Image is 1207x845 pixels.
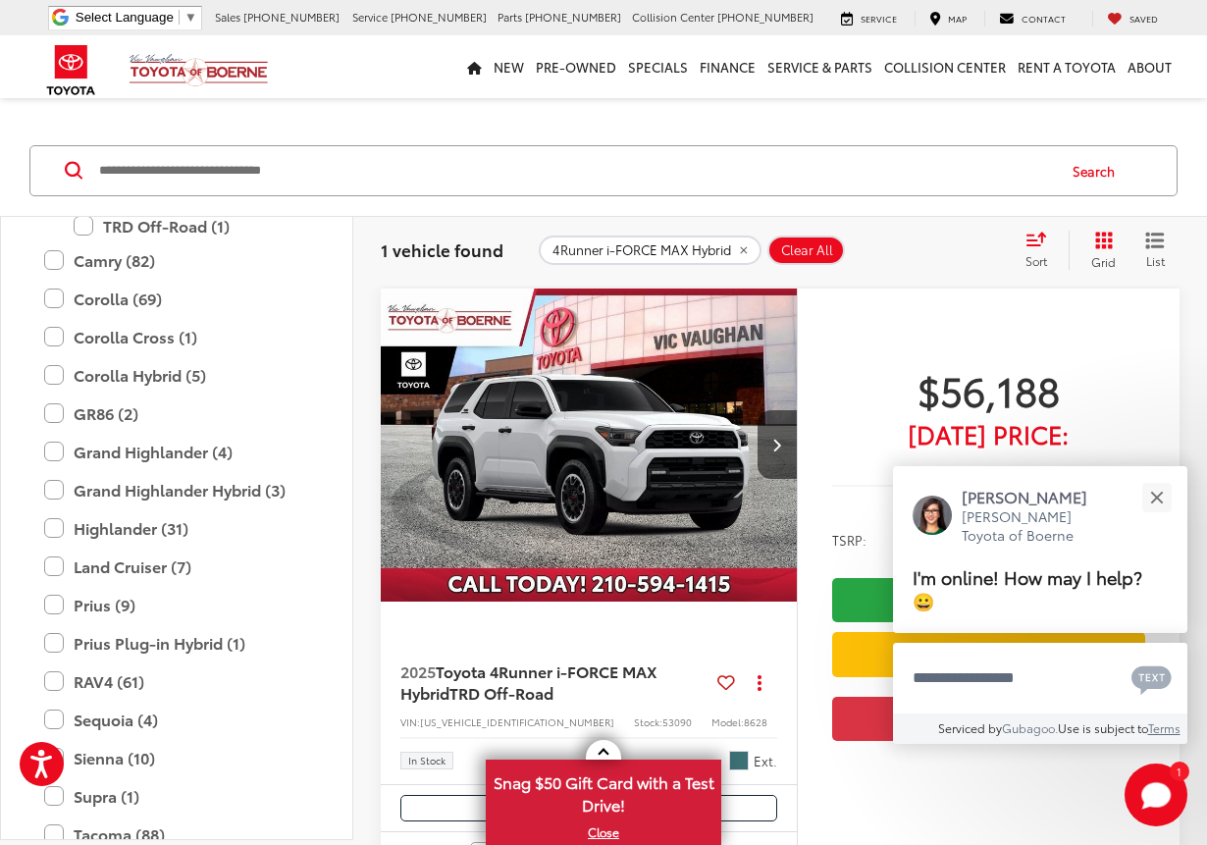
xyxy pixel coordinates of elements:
span: Contact [1022,12,1066,25]
span: Clear All [781,242,833,258]
div: 2025 Toyota 4Runner i-FORCE MAX Hybrid TRD Off-Road 0 [380,289,799,602]
span: Saved [1129,12,1158,25]
label: GR86 (2) [44,396,309,431]
label: Prius (9) [44,588,309,622]
button: Close [1135,476,1178,518]
a: Contact [984,11,1080,26]
span: Stock: [634,714,662,729]
button: Toggle Chat Window [1125,764,1187,826]
span: [PHONE_NUMBER] [243,9,340,25]
a: Terms [1148,719,1181,736]
a: Home [461,35,488,98]
label: Grand Highlander (4) [44,435,309,469]
a: New [488,35,530,98]
span: [US_VEHICLE_IDENTIFICATION_NUMBER] [420,714,614,729]
button: remove 4Runner%20i-FORCE%20MAX%20Hybrid [539,236,761,265]
span: Parts [498,9,522,25]
a: 2025Toyota 4Runner i-FORCE MAX HybridTRD Off-Road [400,660,709,705]
span: dropdown dots [758,674,761,690]
textarea: Type your message [893,643,1187,713]
span: Toyota 4Runner i-FORCE MAX Hybrid [400,660,656,704]
button: List View [1130,231,1180,270]
label: Corolla Cross (1) [44,320,309,354]
a: Service [826,11,912,26]
span: Service [352,9,388,25]
a: 2025 Toyota 4Runner i-FORCE MAX Hybrid TRD Off-Road2025 Toyota 4Runner i-FORCE MAX Hybrid TRD Off... [380,289,799,602]
span: TSRP: [832,530,866,550]
img: Vic Vaughan Toyota of Boerne [129,53,269,87]
label: TRD Off-Road (1) [74,209,309,243]
span: $56,188 [832,365,1145,414]
a: Service & Parts: Opens in a new tab [761,35,878,98]
span: Sort [1025,252,1047,269]
span: [DATE] Price: [832,424,1145,444]
span: [PHONE_NUMBER] [717,9,813,25]
span: Ext. [754,752,777,770]
span: ​ [179,10,180,25]
span: TRD Off-Road [449,681,553,704]
span: 1 [1177,766,1181,775]
span: List [1145,252,1165,269]
span: VIN: [400,714,420,729]
span: Sales [215,9,240,25]
span: Select Language [76,10,174,25]
button: Get Price Now [832,697,1145,741]
span: I'm online! How may I help? 😀 [913,563,1142,613]
span: 4Runner i-FORCE MAX Hybrid [552,242,731,258]
img: Toyota [34,38,108,102]
button: Clear All [767,236,845,265]
span: Everest [729,751,749,770]
a: About [1122,35,1178,98]
span: Snag $50 Gift Card with a Test Drive! [488,762,719,821]
label: RAV4 (61) [44,664,309,699]
button: Next image [758,410,797,479]
a: My Saved Vehicles [1092,11,1173,26]
label: Prius Plug-in Hybrid (1) [44,626,309,660]
span: Grid [1091,253,1116,270]
img: 2025 Toyota 4Runner i-FORCE MAX Hybrid TRD Off-Road [380,289,799,603]
span: ▼ [184,10,197,25]
span: Map [948,12,967,25]
span: [PHONE_NUMBER] [525,9,621,25]
button: Chat with SMS [1126,656,1178,700]
a: Check Availability [832,578,1145,622]
label: Sienna (10) [44,741,309,775]
button: Comments [400,795,777,821]
a: Pre-Owned [530,35,622,98]
button: Actions [743,665,777,700]
span: Service [861,12,897,25]
a: Finance [694,35,761,98]
label: Corolla (69) [44,282,309,316]
svg: Text [1131,663,1172,695]
span: Model: [711,714,744,729]
form: Search by Make, Model, or Keyword [97,147,1054,194]
label: Land Cruiser (7) [44,550,309,584]
a: Value Your Trade [832,632,1145,676]
span: 1 vehicle found [381,238,503,261]
button: Search [1054,146,1143,195]
span: Serviced by [938,719,1002,736]
span: 53090 [662,714,692,729]
button: Grid View [1069,231,1130,270]
span: In Stock [408,756,446,766]
label: Supra (1) [44,779,309,814]
label: Corolla Hybrid (5) [44,358,309,393]
a: Rent a Toyota [1012,35,1122,98]
a: Collision Center [878,35,1012,98]
div: Close[PERSON_NAME][PERSON_NAME] Toyota of BoerneI'm online! How may I help? 😀Type your messageCha... [893,466,1187,744]
span: Use is subject to [1058,719,1148,736]
span: [PHONE_NUMBER] [391,9,487,25]
a: Map [915,11,981,26]
label: Camry (82) [44,243,309,278]
label: Highlander (31) [44,511,309,546]
span: Collision Center [632,9,714,25]
p: [PERSON_NAME] Toyota of Boerne [962,507,1107,546]
span: 8628 [744,714,767,729]
a: Specials [622,35,694,98]
a: Gubagoo. [1002,719,1058,736]
span: 2025 [400,660,436,682]
label: Sequoia (4) [44,703,309,737]
button: Select sort value [1016,231,1069,270]
p: [PERSON_NAME] [962,486,1107,507]
svg: Start Chat [1125,764,1187,826]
